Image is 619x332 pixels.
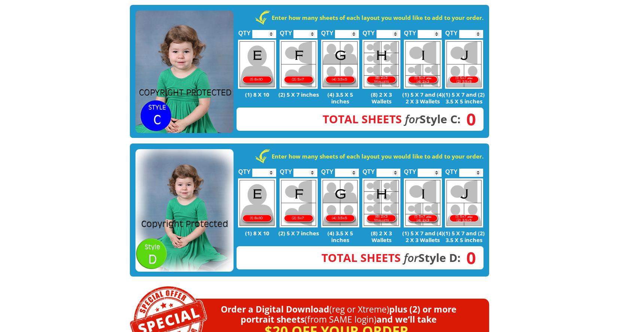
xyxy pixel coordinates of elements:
p: (2) 5 X 7 inches [278,230,320,236]
p: (4) 3.5 X 5 inches [319,91,361,105]
span: Total Sheets [321,250,401,265]
span: 0 [461,115,476,123]
label: QTY [363,160,375,179]
label: QTY [238,22,251,40]
label: QTY [280,160,292,179]
p: (1) 5 X 7 and (4) 2 X 3 Wallets [402,91,443,105]
label: QTY [445,22,458,40]
em: for [405,111,420,127]
p: Order a Digital Download plus (2) or more portrait sheets and we’ll take [150,304,489,325]
span: (from SAME login) [305,313,376,325]
strong: Style D: [321,250,461,265]
strong: Style C: [323,111,461,127]
img: J [445,178,483,227]
img: G [321,40,359,89]
img: E [238,40,276,89]
p: (1) 5 X 7 and (2) 3.5 X 5 inches [443,230,485,243]
img: J [445,40,483,89]
p: (8) 2 X 3 Wallets [361,91,402,105]
img: H [362,178,400,227]
strong: Enter how many sheets of each layout you would like to add to your order. [272,14,484,21]
img: E [238,178,276,227]
label: QTY [404,22,416,40]
span: 0 [461,254,476,262]
label: QTY [404,160,416,179]
img: G [321,178,359,227]
img: STYLE D [135,149,234,272]
label: QTY [321,160,333,179]
p: (1) 5 X 7 and (2) 3.5 X 5 inches [443,91,485,105]
label: QTY [238,160,251,179]
strong: Enter how many sheets of each layout you would like to add to your order. [272,153,484,160]
img: I [404,178,442,227]
img: I [404,40,442,89]
label: QTY [445,160,458,179]
label: QTY [321,22,333,40]
p: (1) 8 X 10 [237,230,278,236]
p: (4) 3.5 X 5 inches [319,230,361,243]
img: H [362,40,400,89]
span: Total Sheets [323,111,402,127]
p: (2) 5 X 7 inches [278,91,320,98]
label: QTY [363,22,375,40]
img: F [280,178,318,227]
p: (1) 8 X 10 [237,91,278,98]
em: for [404,250,418,265]
label: QTY [280,22,292,40]
p: (1) 5 X 7 and (4) 2 X 3 Wallets [402,230,443,243]
p: (8) 2 X 3 Wallets [361,230,402,243]
span: (reg or Xtreme) [329,303,389,315]
img: F [280,40,318,89]
img: STYLE C [135,10,234,133]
